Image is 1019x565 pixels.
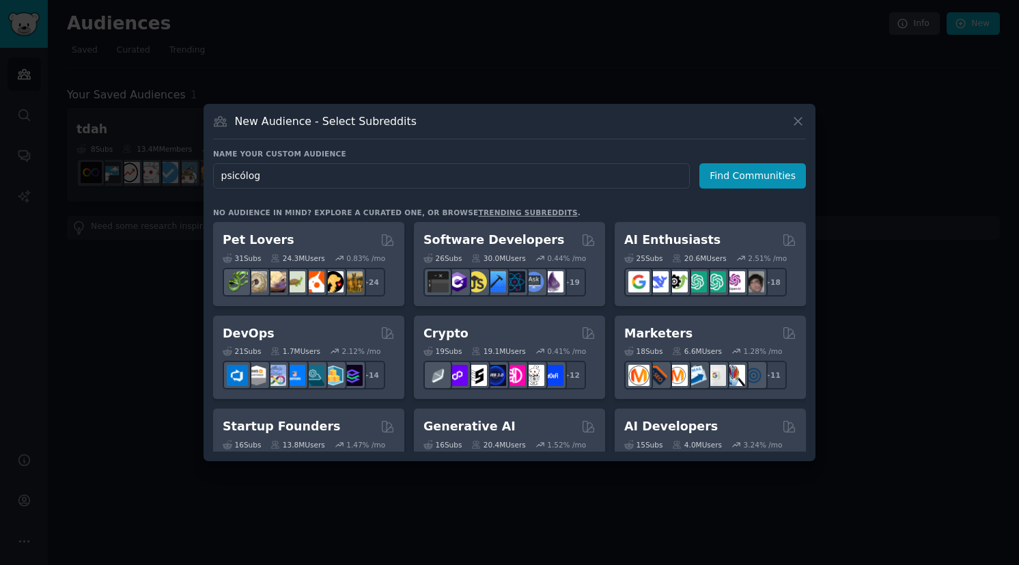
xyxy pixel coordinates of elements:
[423,440,462,450] div: 16 Sub s
[557,361,586,389] div: + 12
[270,253,324,263] div: 24.3M Users
[744,346,783,356] div: 1.28 % /mo
[357,361,385,389] div: + 14
[504,271,525,292] img: reactnative
[647,271,669,292] img: DeepSeek
[672,346,722,356] div: 6.6M Users
[466,271,487,292] img: learnjavascript
[322,365,344,386] img: aws_cdk
[423,346,462,356] div: 19 Sub s
[213,208,581,217] div: No audience in mind? Explore a curated one, or browse .
[213,149,806,159] h3: Name your custom audience
[346,253,385,263] div: 0.83 % /mo
[265,365,286,386] img: Docker_DevOps
[724,271,745,292] img: OpenAIDev
[647,365,669,386] img: bigseo
[547,253,586,263] div: 0.44 % /mo
[542,271,563,292] img: elixir
[485,271,506,292] img: iOSProgramming
[523,365,544,386] img: CryptoNews
[447,365,468,386] img: 0xPolygon
[686,365,707,386] img: Emailmarketing
[265,271,286,292] img: leopardgeckos
[357,268,385,297] div: + 24
[227,271,248,292] img: herpetology
[423,232,564,249] h2: Software Developers
[223,325,275,342] h2: DevOps
[624,232,721,249] h2: AI Enthusiasts
[672,253,726,263] div: 20.6M Users
[342,346,381,356] div: 2.12 % /mo
[667,365,688,386] img: AskMarketing
[557,268,586,297] div: + 19
[624,346,662,356] div: 18 Sub s
[423,253,462,263] div: 26 Sub s
[705,365,726,386] img: googleads
[303,365,324,386] img: platformengineering
[478,208,577,217] a: trending subreddits
[447,271,468,292] img: csharp
[724,365,745,386] img: MarketingResearch
[223,346,261,356] div: 21 Sub s
[223,418,340,435] h2: Startup Founders
[743,365,764,386] img: OnlineMarketing
[471,440,525,450] div: 20.4M Users
[423,325,469,342] h2: Crypto
[341,365,363,386] img: PlatformEngineers
[624,418,718,435] h2: AI Developers
[270,346,320,356] div: 1.7M Users
[284,271,305,292] img: turtle
[346,440,385,450] div: 1.47 % /mo
[628,365,650,386] img: content_marketing
[428,365,449,386] img: ethfinance
[705,271,726,292] img: chatgpt_prompts_
[428,271,449,292] img: software
[624,253,662,263] div: 25 Sub s
[466,365,487,386] img: ethstaker
[686,271,707,292] img: chatgpt_promptDesign
[758,361,787,389] div: + 11
[235,114,417,128] h3: New Audience - Select Subreddits
[504,365,525,386] img: defiblockchain
[523,271,544,292] img: AskComputerScience
[227,365,248,386] img: azuredevops
[284,365,305,386] img: DevOpsLinks
[322,271,344,292] img: PetAdvice
[628,271,650,292] img: GoogleGeminiAI
[223,232,294,249] h2: Pet Lovers
[223,253,261,263] div: 31 Sub s
[743,271,764,292] img: ArtificalIntelligence
[672,440,722,450] div: 4.0M Users
[471,346,525,356] div: 19.1M Users
[667,271,688,292] img: AItoolsCatalog
[246,271,267,292] img: ballpython
[624,440,662,450] div: 15 Sub s
[547,440,586,450] div: 1.52 % /mo
[471,253,525,263] div: 30.0M Users
[246,365,267,386] img: AWS_Certified_Experts
[213,163,690,189] input: Pick a short name, like "Digital Marketers" or "Movie-Goers"
[758,268,787,297] div: + 18
[547,346,586,356] div: 0.41 % /mo
[542,365,563,386] img: defi_
[223,440,261,450] div: 16 Sub s
[485,365,506,386] img: web3
[270,440,324,450] div: 13.8M Users
[744,440,783,450] div: 3.24 % /mo
[699,163,806,189] button: Find Communities
[423,418,516,435] h2: Generative AI
[341,271,363,292] img: dogbreed
[303,271,324,292] img: cockatiel
[624,325,693,342] h2: Marketers
[748,253,787,263] div: 2.51 % /mo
